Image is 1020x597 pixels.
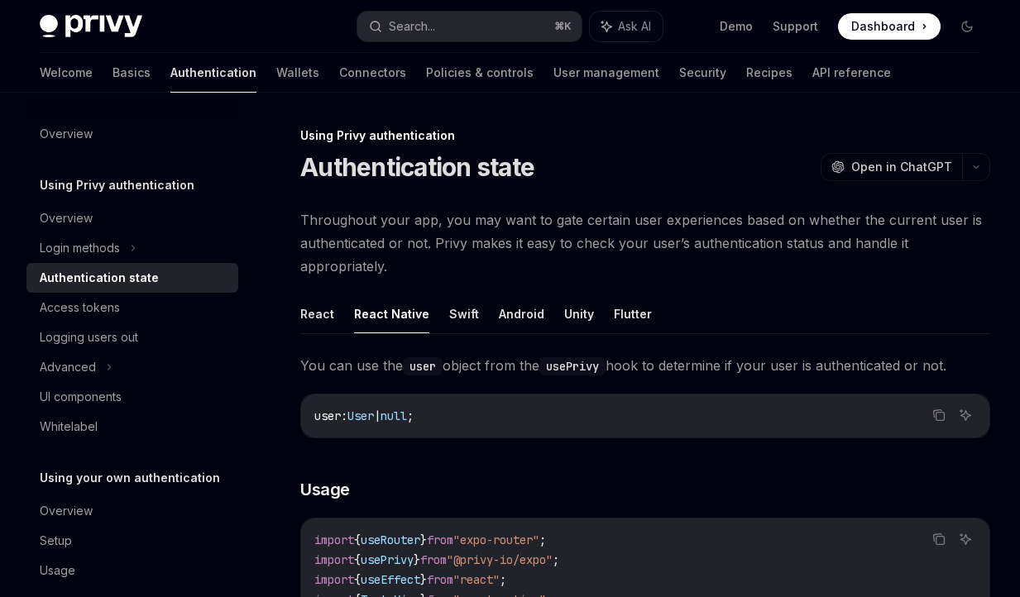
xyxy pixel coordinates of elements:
[314,533,354,547] span: import
[414,552,420,567] span: }
[420,552,447,567] span: from
[339,53,406,93] a: Connectors
[314,572,354,587] span: import
[26,322,238,352] a: Logging users out
[564,294,594,333] button: Unity
[40,175,194,195] h5: Using Privy authentication
[500,572,506,587] span: ;
[381,408,407,423] span: null
[449,294,479,333] button: Swift
[357,12,581,41] button: Search...⌘K
[838,13,941,40] a: Dashboard
[821,153,962,181] button: Open in ChatGPT
[40,124,93,144] div: Overview
[554,20,572,33] span: ⌘ K
[40,561,75,580] div: Usage
[403,357,443,375] code: user
[341,408,347,423] span: :
[539,357,606,375] code: usePrivy
[499,294,544,333] button: Android
[453,572,500,587] span: "react"
[26,382,238,412] a: UI components
[361,533,420,547] span: useRouter
[427,533,453,547] span: from
[955,404,976,426] button: Ask AI
[851,18,915,35] span: Dashboard
[361,572,420,587] span: useEffect
[539,533,546,547] span: ;
[374,408,381,423] span: |
[113,53,151,93] a: Basics
[618,18,651,35] span: Ask AI
[354,533,361,547] span: {
[354,552,361,567] span: {
[40,468,220,488] h5: Using your own authentication
[354,294,429,333] button: React Native
[553,53,659,93] a: User management
[955,528,976,550] button: Ask AI
[354,572,361,587] span: {
[40,417,98,437] div: Whitelabel
[170,53,256,93] a: Authentication
[614,294,652,333] button: Flutter
[40,501,93,521] div: Overview
[426,53,534,93] a: Policies & controls
[447,552,553,567] span: "@privy-io/expo"
[300,127,990,144] div: Using Privy authentication
[314,552,354,567] span: import
[26,119,238,149] a: Overview
[420,572,427,587] span: }
[40,238,120,258] div: Login methods
[300,208,990,278] span: Throughout your app, you may want to gate certain user experiences based on whether the current u...
[928,528,950,550] button: Copy the contents from the code block
[40,298,120,318] div: Access tokens
[40,208,93,228] div: Overview
[40,268,159,288] div: Authentication state
[26,263,238,293] a: Authentication state
[361,552,414,567] span: usePrivy
[553,552,559,567] span: ;
[26,412,238,442] a: Whitelabel
[40,53,93,93] a: Welcome
[389,17,435,36] div: Search...
[347,408,374,423] span: User
[314,408,341,423] span: user
[746,53,793,93] a: Recipes
[40,327,138,347] div: Logging users out
[26,293,238,322] a: Access tokens
[420,533,427,547] span: }
[26,203,238,233] a: Overview
[590,12,663,41] button: Ask AI
[40,387,122,407] div: UI components
[812,53,891,93] a: API reference
[300,478,350,501] span: Usage
[300,294,334,333] button: React
[40,15,142,38] img: dark logo
[851,159,952,175] span: Open in ChatGPT
[40,531,72,551] div: Setup
[276,53,319,93] a: Wallets
[300,152,534,182] h1: Authentication state
[40,357,96,377] div: Advanced
[407,408,414,423] span: ;
[453,533,539,547] span: "expo-router"
[26,526,238,556] a: Setup
[928,404,950,426] button: Copy the contents from the code block
[773,18,818,35] a: Support
[427,572,453,587] span: from
[720,18,753,35] a: Demo
[300,354,990,377] span: You can use the object from the hook to determine if your user is authenticated or not.
[26,556,238,585] a: Usage
[26,496,238,526] a: Overview
[679,53,726,93] a: Security
[954,13,980,40] button: Toggle dark mode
